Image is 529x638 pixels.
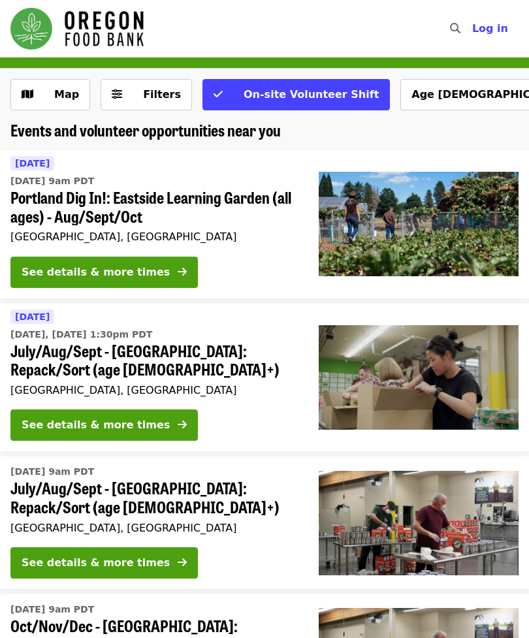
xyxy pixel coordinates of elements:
button: Log in [462,16,519,42]
time: [DATE], [DATE] 1:30pm PDT [10,328,152,342]
span: July/Aug/Sept - [GEOGRAPHIC_DATA]: Repack/Sort (age [DEMOGRAPHIC_DATA]+) [10,342,298,379]
i: arrow-right icon [178,266,187,278]
span: [DATE] [15,158,50,168]
div: See details & more times [22,417,170,433]
img: Portland Dig In!: Eastside Learning Garden (all ages) - Aug/Sept/Oct organized by Oregon Food Bank [319,172,519,276]
i: search icon [450,22,460,35]
button: See details & more times [10,547,198,579]
div: [GEOGRAPHIC_DATA], [GEOGRAPHIC_DATA] [10,522,298,534]
span: Map [54,88,79,101]
div: [GEOGRAPHIC_DATA], [GEOGRAPHIC_DATA] [10,384,298,396]
time: [DATE] 9am PDT [10,603,94,616]
button: Filters (0 selected) [101,79,192,110]
i: check icon [214,88,223,101]
div: See details & more times [22,555,170,571]
span: [DATE] [15,311,50,322]
i: map icon [22,88,33,101]
img: July/Aug/Sept - Portland: Repack/Sort (age 8+) organized by Oregon Food Bank [319,325,519,430]
img: Oregon Food Bank - Home [10,8,144,50]
button: Show map view [10,79,90,110]
time: [DATE] 9am PDT [10,465,94,479]
i: arrow-right icon [178,419,187,431]
span: Events and volunteer opportunities near you [10,118,281,141]
time: [DATE] 9am PDT [10,174,94,188]
i: arrow-right icon [178,556,187,569]
span: July/Aug/Sept - [GEOGRAPHIC_DATA]: Repack/Sort (age [DEMOGRAPHIC_DATA]+) [10,479,298,517]
img: July/Aug/Sept - Portland: Repack/Sort (age 16+) organized by Oregon Food Bank [319,471,519,575]
span: Filters [143,88,181,101]
div: See details & more times [22,264,170,280]
span: On-site Volunteer Shift [244,88,379,101]
span: Portland Dig In!: Eastside Learning Garden (all ages) - Aug/Sept/Oct [10,188,298,226]
button: See details & more times [10,409,198,441]
div: [GEOGRAPHIC_DATA], [GEOGRAPHIC_DATA] [10,231,298,243]
input: Search [468,13,479,44]
i: sliders-h icon [112,88,122,101]
button: See details & more times [10,257,198,288]
button: On-site Volunteer Shift [202,79,390,110]
span: Log in [472,22,508,35]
